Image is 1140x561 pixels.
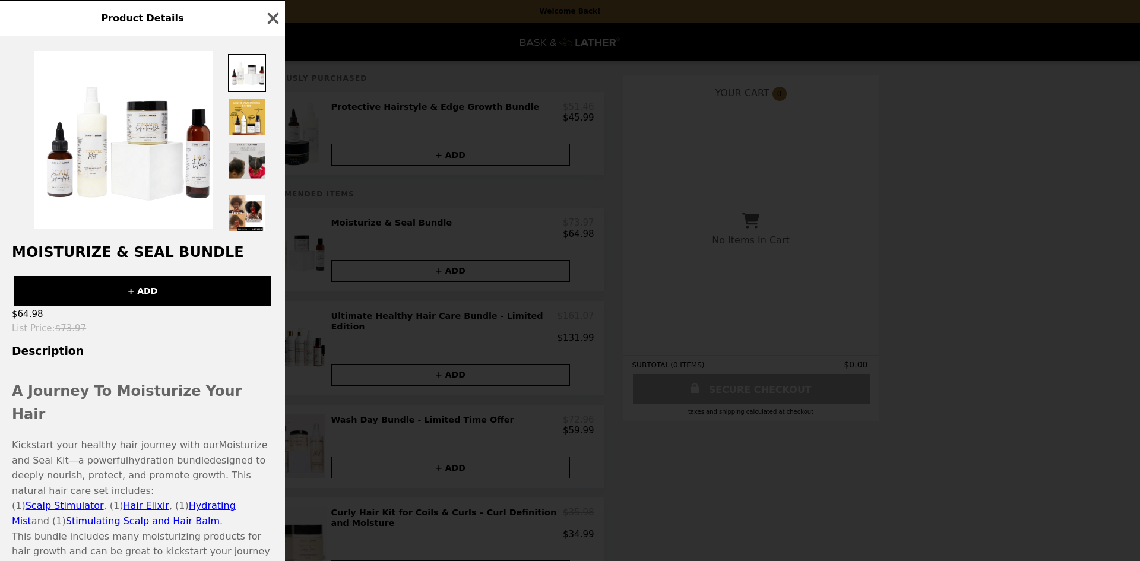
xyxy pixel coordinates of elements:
[31,515,66,527] span: and (1)
[220,515,223,527] span: .
[128,455,210,466] span: hydration bundle
[12,500,26,511] span: (1)
[12,439,218,451] span: Kickstart your healthy hair journey with our
[228,54,266,92] img: Thumbnail 1
[34,51,213,229] img: Default Title
[26,500,104,511] a: Scalp Stimulator
[101,12,183,24] span: Product Details
[228,194,266,232] img: Thumbnail 5
[12,500,236,527] a: Hydrating Mist
[228,98,266,136] img: Thumbnail 2
[14,276,271,306] button: + ADD
[228,142,266,180] img: Thumbnail 3
[69,455,129,466] span: —a powerful
[169,500,189,511] span: , (1)
[123,500,169,511] a: Hair Elixir
[104,500,123,511] span: , (1)
[12,455,265,496] span: designed to deeply nourish, protect, and promote growth. This natural hair care set includes:
[228,186,266,188] img: Thumbnail 4
[12,380,273,426] h2: A Journey To Moisturize Your Hair
[12,439,267,466] span: Moisturize and Seal Kit
[66,515,220,527] a: Stimulating Scalp and Hair Balm
[55,323,87,334] span: $73.97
